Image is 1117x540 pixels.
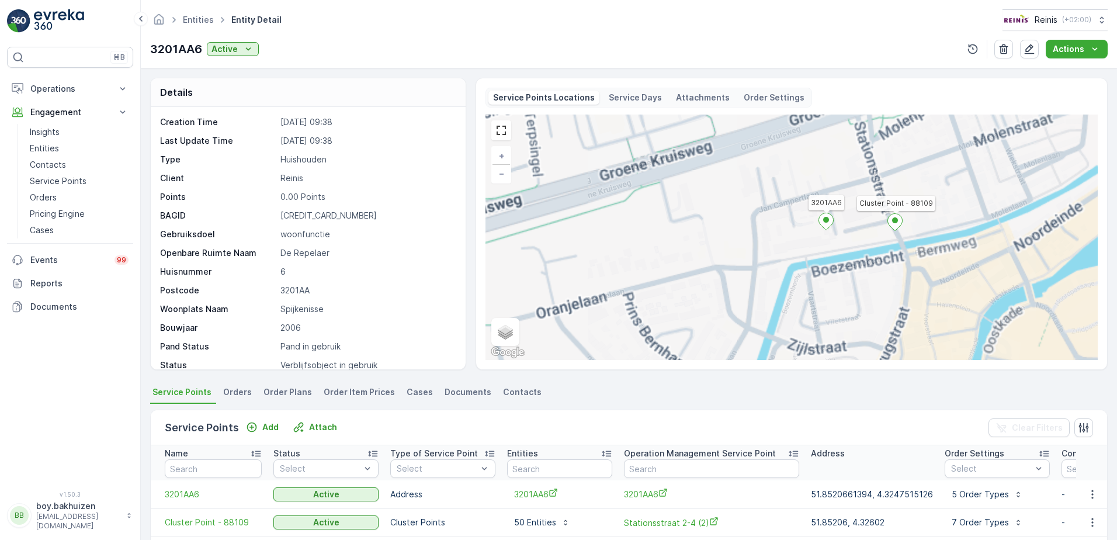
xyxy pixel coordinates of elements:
[223,386,252,398] span: Orders
[30,192,57,203] p: Orders
[25,206,133,222] a: Pricing Engine
[280,303,453,315] p: Spijkenisse
[211,43,238,55] p: Active
[811,517,933,528] p: 51.85206, 4.32602
[407,386,433,398] span: Cases
[207,42,259,56] button: Active
[10,506,29,525] div: BB
[160,135,276,147] p: Last Update Time
[165,517,262,528] a: Cluster Point - 88109
[280,172,453,184] p: Reinis
[280,266,453,278] p: 6
[280,322,453,334] p: 2006
[390,448,478,459] p: Type of Service Point
[514,517,556,528] p: 50 Entities
[280,463,360,475] p: Select
[160,116,276,128] p: Creation Time
[263,386,312,398] span: Order Plans
[1062,15,1091,25] p: ( +02:00 )
[25,222,133,238] a: Cases
[113,53,125,62] p: ⌘B
[492,122,510,139] a: View Fullscreen
[7,77,133,101] button: Operations
[945,513,1030,532] button: 7 Order Types
[514,488,605,500] a: 3201AA6
[811,489,933,500] p: 51.8520661394, 4.3247515126
[988,418,1070,437] button: Clear Filters
[507,459,612,478] input: Search
[30,224,54,236] p: Cases
[507,448,538,459] p: Entities
[811,448,845,459] p: Address
[165,420,239,436] p: Service Points
[309,421,337,433] p: Attach
[160,85,193,99] p: Details
[280,154,453,165] p: Huishouden
[7,248,133,272] a: Events99
[117,255,126,265] p: 99
[30,143,59,154] p: Entities
[945,485,1030,504] button: 5 Order Types
[1002,13,1030,26] img: Reinis-Logo-Vrijstaand_Tekengebied-1-copy2_aBO4n7j.png
[160,210,276,221] p: BAGID
[36,500,120,512] p: boy.bakhuizen
[160,322,276,334] p: Bouwjaar
[165,459,262,478] input: Search
[7,295,133,319] a: Documents
[165,489,262,500] span: 3201AA6
[160,154,276,165] p: Type
[676,92,730,103] p: Attachments
[945,448,1004,459] p: Order Settings
[624,517,799,529] a: Stationsstraat 2-4 (2)
[25,124,133,140] a: Insights
[7,9,30,33] img: logo
[624,459,799,478] input: Search
[30,301,129,313] p: Documents
[25,189,133,206] a: Orders
[624,448,776,459] p: Operation Management Service Point
[507,513,577,532] button: 50 Entities
[280,247,453,259] p: De Repelaer
[36,512,120,531] p: [EMAIL_ADDRESS][DOMAIN_NAME]
[1053,43,1084,55] p: Actions
[7,101,133,124] button: Engagement
[241,420,283,434] button: Add
[624,488,799,500] a: 3201AA6
[313,517,339,528] p: Active
[30,208,85,220] p: Pricing Engine
[30,83,110,95] p: Operations
[273,515,379,529] button: Active
[160,285,276,296] p: Postcode
[30,126,60,138] p: Insights
[499,168,505,178] span: −
[313,489,339,500] p: Active
[160,247,276,259] p: Openbare Ruimte Naam
[25,173,133,189] a: Service Points
[229,14,284,26] span: Entity Detail
[150,40,202,58] p: 3201AA6
[609,92,662,103] p: Service Days
[1046,40,1108,58] button: Actions
[397,463,477,475] p: Select
[488,345,527,360] a: Open this area in Google Maps (opens a new window)
[30,159,66,171] p: Contacts
[1035,14,1057,26] p: Reinis
[160,172,276,184] p: Client
[280,116,453,128] p: [DATE] 09:38
[160,341,276,352] p: Pand Status
[280,229,453,240] p: woonfunctie
[160,303,276,315] p: Woonplats Naam
[165,448,188,459] p: Name
[152,18,165,27] a: Homepage
[952,517,1009,528] p: 7 Order Types
[30,278,129,289] p: Reports
[273,448,300,459] p: Status
[324,386,395,398] span: Order Item Prices
[492,165,510,182] a: Zoom Out
[390,489,495,500] p: Address
[34,9,84,33] img: logo_light-DOdMpM7g.png
[7,491,133,498] span: v 1.50.3
[280,191,453,203] p: 0.00 Points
